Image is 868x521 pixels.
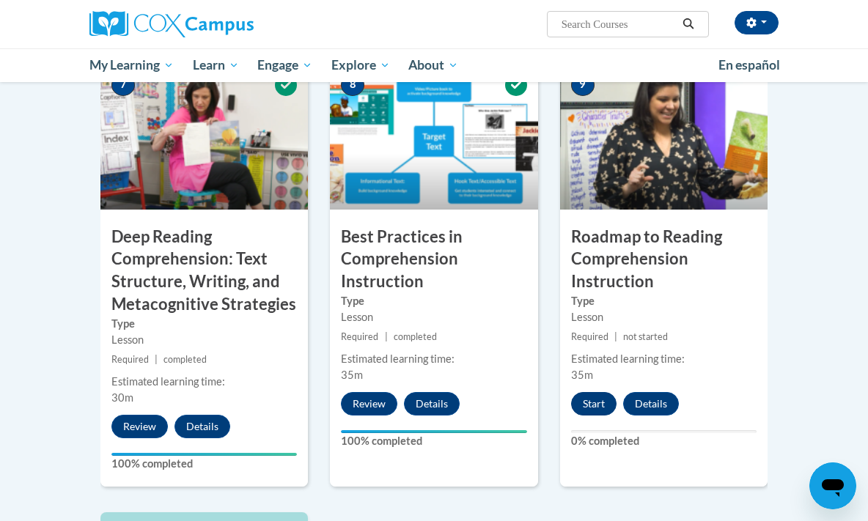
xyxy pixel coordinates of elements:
[89,11,304,37] a: Cox Campus
[89,56,174,74] span: My Learning
[341,74,364,96] span: 8
[111,453,297,456] div: Your progress
[89,11,254,37] img: Cox Campus
[100,226,308,316] h3: Deep Reading Comprehension: Text Structure, Writing, and Metacognitive Strategies
[571,74,595,96] span: 9
[677,15,699,33] button: Search
[174,415,230,438] button: Details
[341,293,526,309] label: Type
[341,392,397,415] button: Review
[341,309,526,325] div: Lesson
[341,430,526,433] div: Your progress
[330,226,537,293] h3: Best Practices in Comprehension Instruction
[718,57,780,73] span: En español
[400,48,468,82] a: About
[111,316,297,332] label: Type
[111,332,297,348] div: Lesson
[111,415,168,438] button: Review
[341,331,378,342] span: Required
[78,48,790,82] div: Main menu
[623,392,679,415] button: Details
[330,63,537,210] img: Course Image
[571,309,757,325] div: Lesson
[709,50,790,81] a: En español
[394,331,437,342] span: completed
[341,433,526,449] label: 100% completed
[623,331,668,342] span: not started
[341,351,526,367] div: Estimated learning time:
[111,456,297,472] label: 100% completed
[571,392,617,415] button: Start
[560,226,768,293] h3: Roadmap to Reading Comprehension Instruction
[111,374,297,390] div: Estimated learning time:
[183,48,249,82] a: Learn
[809,462,856,509] iframe: Button to launch messaging window
[385,331,388,342] span: |
[614,331,617,342] span: |
[560,63,768,210] img: Course Image
[111,391,133,404] span: 30m
[100,63,308,210] img: Course Image
[193,56,239,74] span: Learn
[155,354,158,365] span: |
[248,48,322,82] a: Engage
[571,369,593,381] span: 35m
[257,56,312,74] span: Engage
[408,56,458,74] span: About
[331,56,390,74] span: Explore
[571,293,757,309] label: Type
[111,74,135,96] span: 7
[404,392,460,415] button: Details
[560,15,677,33] input: Search Courses
[341,369,363,381] span: 35m
[571,351,757,367] div: Estimated learning time:
[571,331,608,342] span: Required
[163,354,207,365] span: completed
[571,433,757,449] label: 0% completed
[111,354,149,365] span: Required
[735,11,779,34] button: Account Settings
[322,48,400,82] a: Explore
[80,48,183,82] a: My Learning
